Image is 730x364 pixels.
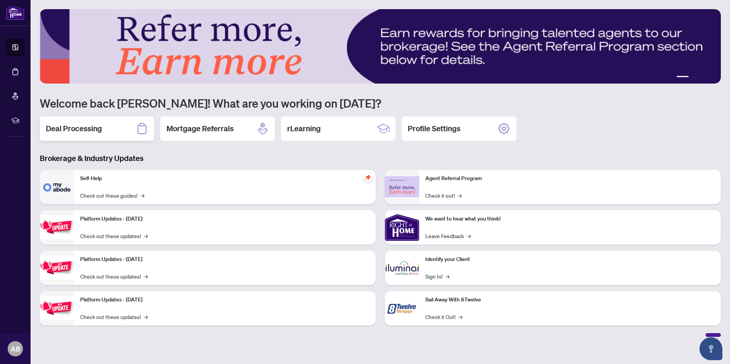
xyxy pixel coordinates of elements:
a: Check out these updates!→ [80,232,148,240]
button: 4 [704,76,707,79]
span: → [458,191,462,200]
span: → [446,272,449,280]
img: Platform Updates - June 23, 2025 [40,296,74,320]
a: Check out these updates!→ [80,272,148,280]
span: → [144,232,148,240]
h1: Welcome back [PERSON_NAME]! What are you working on [DATE]? [40,96,721,110]
span: → [144,312,148,321]
h2: rLearning [287,123,321,134]
img: Slide 0 [40,9,721,84]
a: Check out these guides!→ [80,191,144,200]
a: Check it out!→ [425,191,462,200]
p: Platform Updates - [DATE] [80,296,370,304]
img: Self-Help [40,170,74,204]
a: Leave Feedback→ [425,232,471,240]
button: 1 [677,76,689,79]
p: Self-Help [80,174,370,183]
p: Agent Referral Program [425,174,715,183]
a: Sign In!→ [425,272,449,280]
p: Platform Updates - [DATE] [80,215,370,223]
h2: Deal Processing [46,123,102,134]
h2: Mortgage Referrals [166,123,234,134]
span: → [144,272,148,280]
span: pushpin [363,173,373,182]
h3: Brokerage & Industry Updates [40,153,721,164]
span: → [459,312,462,321]
img: Sail Away With 8Twelve [385,291,419,325]
span: AB [11,343,20,354]
button: 5 [710,76,713,79]
p: We want to hear what you think! [425,215,715,223]
button: 2 [692,76,695,79]
span: → [467,232,471,240]
img: We want to hear what you think! [385,210,419,245]
a: Check out these updates!→ [80,312,148,321]
img: Agent Referral Program [385,176,419,197]
button: Open asap [699,337,722,360]
img: Platform Updates - July 21, 2025 [40,215,74,239]
h2: Profile Settings [408,123,460,134]
p: Sail Away With 8Twelve [425,296,715,304]
p: Platform Updates - [DATE] [80,255,370,264]
img: logo [6,6,24,20]
img: Platform Updates - July 8, 2025 [40,256,74,280]
p: Identify your Client [425,255,715,264]
img: Identify your Client [385,251,419,285]
span: → [141,191,144,200]
a: Check it Out!→ [425,312,462,321]
button: 3 [698,76,701,79]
